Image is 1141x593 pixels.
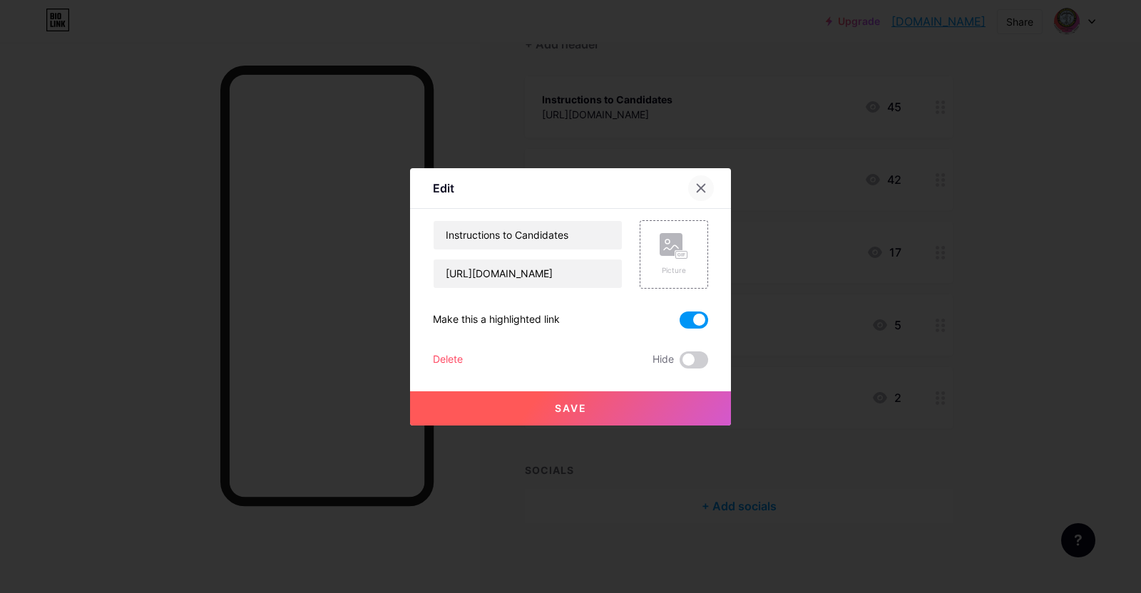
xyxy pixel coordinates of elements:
[410,391,731,426] button: Save
[433,180,454,197] div: Edit
[433,311,560,329] div: Make this a highlighted link
[434,259,622,288] input: URL
[660,265,688,276] div: Picture
[434,221,622,249] input: Title
[433,351,463,368] div: Delete
[555,402,587,414] span: Save
[653,351,674,368] span: Hide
